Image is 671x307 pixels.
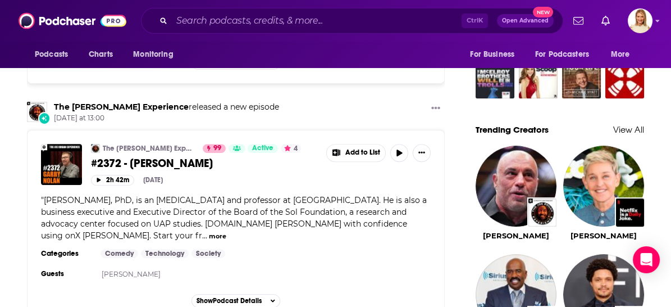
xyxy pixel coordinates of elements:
img: User Profile [628,8,652,33]
img: The McElroy Brothers Will Be In Trolls World Tour [476,60,514,98]
img: Netflix Is A Daily Joke [616,198,644,227]
a: Joe Rogan [483,231,549,240]
button: open menu [27,44,83,65]
img: The Joe Rogan Experience [27,102,47,122]
span: Podcasts [35,47,68,62]
button: Show More Button [427,102,445,116]
span: Open Advanced [502,18,549,24]
button: 4 [281,144,301,153]
div: [DATE] [143,176,163,184]
span: Charts [89,47,113,62]
span: More [611,47,630,62]
img: Juicy Scoop with Heather McDonald [519,60,558,98]
span: Active [252,143,273,154]
button: more [209,232,226,241]
button: Show More Button [413,144,431,162]
button: 2h 42m [91,175,134,186]
div: Open Intercom Messenger [633,246,660,273]
span: #2372 - [PERSON_NAME] [91,156,213,170]
img: Joe Rogan [476,146,556,227]
img: Ellen DeGeneres [563,146,644,227]
button: open menu [528,44,605,65]
span: 99 [213,143,221,154]
img: The Joe Rogan Experience [528,198,556,227]
span: [DATE] at 13:00 [54,114,279,123]
span: Show Podcast Details [197,297,262,305]
span: Logged in as leannebush [628,8,652,33]
button: open menu [603,44,644,65]
a: Technology [141,249,189,258]
img: The Joe Rogan Experience [91,144,100,153]
a: Charts [81,44,120,65]
span: For Podcasters [535,47,589,62]
a: Society [191,249,225,258]
button: open menu [125,44,188,65]
a: The Joe Rogan Experience [54,102,189,112]
button: Show profile menu [628,8,652,33]
div: Search podcasts, credits, & more... [141,8,563,34]
a: Show notifications dropdown [597,11,614,30]
a: The [PERSON_NAME] Experience [103,144,195,153]
a: Active [248,144,278,153]
span: Add to List [345,148,380,157]
span: ... [202,231,207,241]
span: [PERSON_NAME], PhD, is an [MEDICAL_DATA] and professor at [GEOGRAPHIC_DATA]. He is also a busines... [41,195,427,241]
div: New Episode [38,112,51,124]
button: Show More Button [327,145,385,161]
img: 1 Year Daily Audio Bible [605,60,644,98]
img: Podchaser - Follow, Share and Rate Podcasts [19,10,126,31]
a: Ellen DeGeneres [570,231,637,240]
h3: Guests [41,269,92,278]
span: " [41,195,427,241]
span: For Business [470,47,514,62]
a: Trending Creators [476,124,549,135]
h3: Categories [41,249,92,258]
a: View All [613,124,644,135]
h3: released a new episode [54,102,279,112]
span: New [533,7,553,17]
input: Search podcasts, credits, & more... [172,12,462,30]
a: 99 [203,144,226,153]
button: Open AdvancedNew [497,14,554,28]
span: Monitoring [133,47,173,62]
a: Show notifications dropdown [569,11,588,30]
a: #2372 - [PERSON_NAME] [91,156,318,170]
img: #2372 - Garry Nolan [41,144,82,185]
button: open menu [462,44,528,65]
span: Ctrl K [462,13,488,28]
a: [PERSON_NAME] [102,270,161,278]
img: This is Your Life [562,60,601,98]
a: Comedy [101,249,138,258]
